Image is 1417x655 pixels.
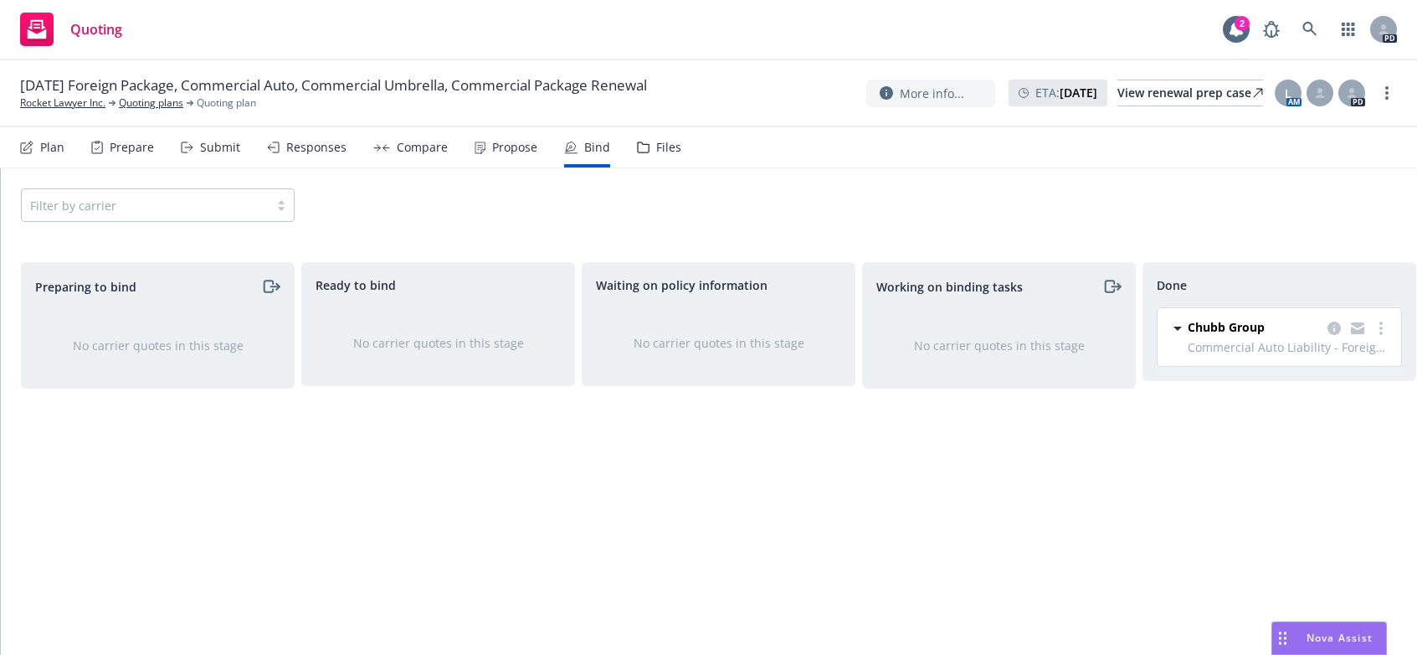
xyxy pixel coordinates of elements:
a: Switch app [1332,13,1365,46]
div: No carrier quotes in this stage [329,334,547,352]
div: Prepare [110,141,154,154]
a: moveRight [260,276,280,297]
div: 2 [1235,15,1250,30]
div: No carrier quotes in this stage [49,337,267,354]
div: Bind [584,141,610,154]
div: Files [656,141,681,154]
span: Done [1157,276,1187,294]
a: more [1371,318,1391,338]
a: moveRight [1101,276,1122,297]
span: Preparing to bind [35,278,136,296]
span: Commercial Auto Liability - Foreign , General Liability - Foreign, Commercial Property - Foreign [1188,338,1391,356]
a: Search [1293,13,1327,46]
div: Propose [492,141,537,154]
span: Ready to bind [316,276,396,294]
span: Waiting on policy information [596,276,768,294]
strong: [DATE] [1060,85,1097,101]
div: Compare [397,141,448,154]
a: copy logging email [1348,318,1368,338]
span: L [1285,85,1291,102]
button: Nova Assist [1271,621,1387,655]
span: Quoting [70,23,122,36]
div: Submit [200,141,240,154]
div: No carrier quotes in this stage [890,337,1108,354]
a: Report a Bug [1255,13,1288,46]
span: Quoting plan [197,95,256,111]
span: Working on binding tasks [876,278,1023,296]
a: Quoting plans [119,95,183,111]
button: More info... [866,80,995,107]
span: [DATE] Foreign Package, Commercial Auto, Commercial Umbrella, Commercial Package Renewal [20,75,647,95]
div: Responses [286,141,347,154]
div: Drag to move [1272,622,1293,654]
div: Plan [40,141,64,154]
span: More info... [900,85,964,102]
div: No carrier quotes in this stage [609,334,828,352]
a: Quoting [13,6,129,53]
a: more [1377,83,1397,103]
a: copy logging email [1324,318,1344,338]
span: Nova Assist [1307,631,1373,645]
a: Rocket Lawyer Inc. [20,95,105,111]
span: ETA : [1035,84,1097,101]
span: Chubb Group [1188,318,1265,336]
a: View renewal prep case [1117,80,1263,106]
div: View renewal prep case [1117,80,1263,106]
